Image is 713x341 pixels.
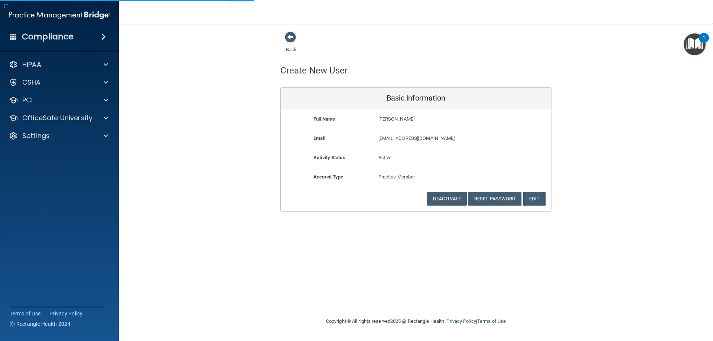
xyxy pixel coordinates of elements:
[22,96,33,105] p: PCI
[9,60,108,69] a: HIPAA
[446,318,476,324] a: Privacy Policy
[9,114,108,122] a: OfficeSafe University
[378,115,497,124] p: [PERSON_NAME]
[22,32,74,42] h4: Compliance
[49,310,83,317] a: Privacy Policy
[9,78,108,87] a: OSHA
[684,33,706,55] button: Open Resource Center, 1 new notification
[10,320,71,328] span: Ⓒ Rectangle Health 2024
[286,38,297,52] a: Back
[585,288,704,318] iframe: Drift Widget Chat Controller
[9,8,110,23] img: PMB logo
[22,114,92,122] p: OfficeSafe University
[313,174,343,180] b: Account Type
[9,96,108,105] a: PCI
[313,135,325,141] b: Email
[22,78,41,87] p: OSHA
[22,131,50,140] p: Settings
[477,318,506,324] a: Terms of Use
[427,192,467,206] button: Deactivate
[10,310,40,317] a: Terms of Use
[313,155,345,160] b: Activity Status
[280,66,348,75] h4: Create New User
[378,173,454,181] p: Practice Member
[280,309,551,333] div: Copyright © All rights reserved 2025 @ Rectangle Health | |
[22,60,41,69] p: HIPAA
[313,116,335,122] b: Full Name
[378,153,454,162] p: Active
[9,131,108,140] a: Settings
[281,88,551,109] div: Basic Information
[703,38,705,47] div: 1
[523,192,546,206] button: Edit
[378,134,497,143] p: [EMAIL_ADDRESS][DOMAIN_NAME]
[468,192,521,206] button: Reset Password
